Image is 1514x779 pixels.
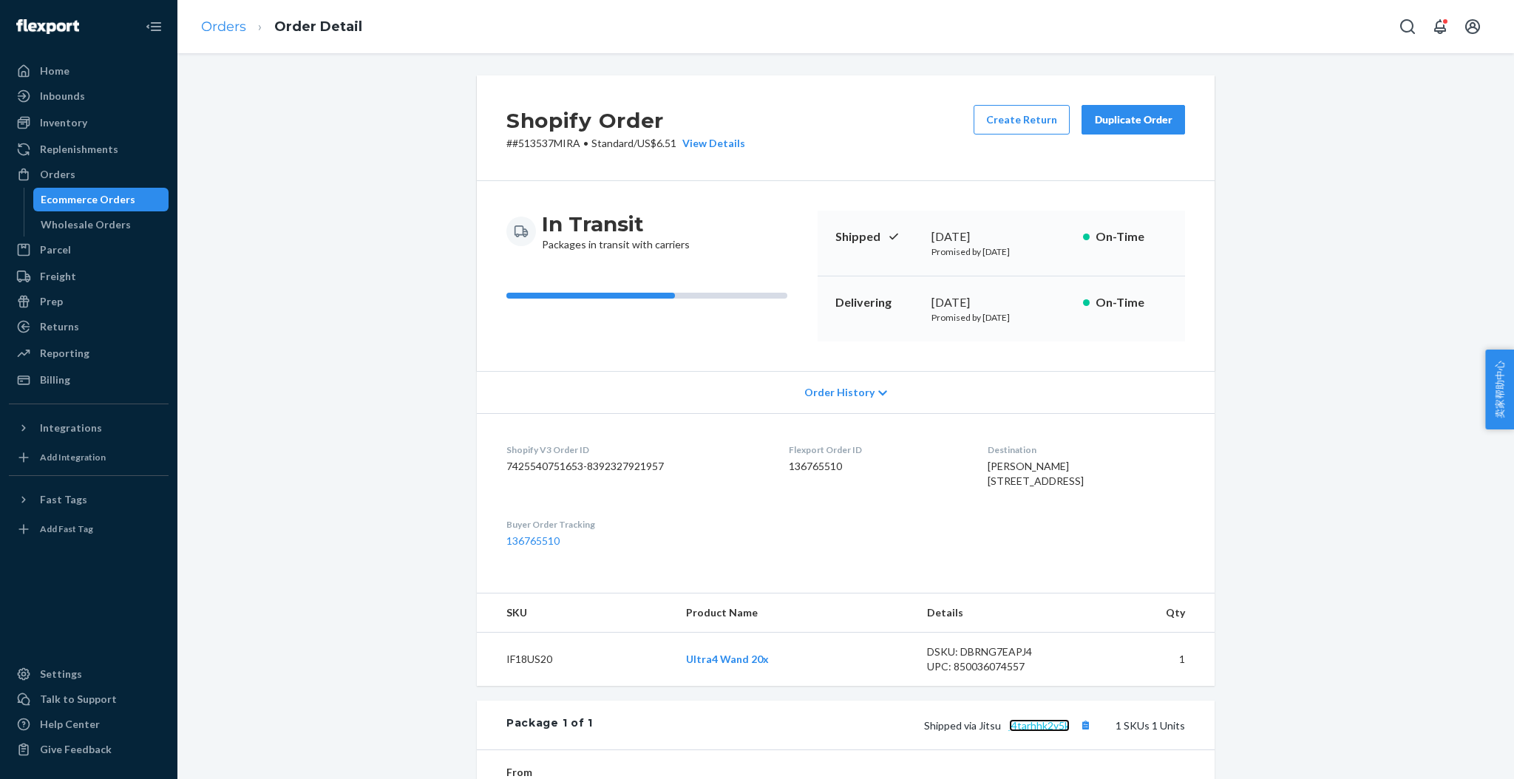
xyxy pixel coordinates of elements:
[1077,633,1215,687] td: 1
[506,459,765,474] dd: 7425540751653-8392327921957
[9,315,169,339] a: Returns
[674,593,915,633] th: Product Name
[16,19,79,34] img: Flexport logo
[506,715,593,735] div: Package 1 of 1
[274,18,362,35] a: Order Detail
[9,290,169,313] a: Prep
[1458,12,1487,41] button: Open account menu
[40,667,82,681] div: Settings
[40,346,89,361] div: Reporting
[9,238,169,262] a: Parcel
[9,416,169,440] button: Integrations
[591,137,634,149] span: Standard
[583,137,588,149] span: •
[9,687,169,711] a: Talk to Support
[40,167,75,182] div: Orders
[9,59,169,83] a: Home
[1485,350,1514,429] button: 卖家帮助中心
[988,460,1084,487] span: [PERSON_NAME] [STREET_ADDRESS]
[506,518,765,531] dt: Buyer Order Tracking
[40,89,85,103] div: Inbounds
[1393,12,1422,41] button: Open Search Box
[477,633,674,687] td: IF18US20
[9,137,169,161] a: Replenishments
[1009,719,1070,732] a: j4tarhhk2y5k
[1096,228,1167,245] p: On-Time
[40,692,117,707] div: Talk to Support
[40,492,87,507] div: Fast Tags
[40,242,71,257] div: Parcel
[988,443,1185,456] dt: Destination
[789,443,963,456] dt: Flexport Order ID
[506,534,560,547] a: 136765510
[189,5,374,49] ol: breadcrumbs
[40,523,93,535] div: Add Fast Tag
[924,719,1095,732] span: Shipped via Jitsu
[1076,715,1095,735] button: Copy tracking number
[593,715,1185,735] div: 1 SKUs 1 Units
[40,742,112,757] div: Give Feedback
[9,488,169,511] button: Fast Tags
[927,659,1066,674] div: UPC: 850036074557
[1094,112,1172,127] div: Duplicate Order
[1077,593,1215,633] th: Qty
[9,517,169,541] a: Add Fast Tag
[9,265,169,288] a: Freight
[139,12,169,41] button: Close Navigation
[1425,12,1455,41] button: Open notifications
[40,115,87,130] div: Inventory
[9,341,169,365] a: Reporting
[477,593,674,633] th: SKU
[506,443,765,456] dt: Shopify V3 Order ID
[40,142,118,157] div: Replenishments
[40,373,70,387] div: Billing
[506,105,745,136] h2: Shopify Order
[9,446,169,469] a: Add Integration
[40,294,63,309] div: Prep
[9,368,169,392] a: Billing
[9,662,169,686] a: Settings
[835,294,920,311] p: Delivering
[9,712,169,736] a: Help Center
[9,738,169,761] button: Give Feedback
[927,644,1066,659] div: DSKU: DBRNG7EAPJ4
[931,311,1071,324] p: Promised by [DATE]
[931,228,1071,245] div: [DATE]
[40,421,102,435] div: Integrations
[1096,294,1167,311] p: On-Time
[915,593,1078,633] th: Details
[33,213,169,237] a: Wholesale Orders
[201,18,246,35] a: Orders
[686,653,769,665] a: Ultra4 Wand 20x
[41,192,135,207] div: Ecommerce Orders
[804,385,875,400] span: Order History
[40,319,79,334] div: Returns
[40,717,100,732] div: Help Center
[40,64,69,78] div: Home
[542,211,690,252] div: Packages in transit with carriers
[1082,105,1185,135] button: Duplicate Order
[676,136,745,151] button: View Details
[506,136,745,151] p: # #513537MIRA / US$6.51
[9,111,169,135] a: Inventory
[835,228,920,245] p: Shipped
[789,459,963,474] dd: 136765510
[9,84,169,108] a: Inbounds
[9,163,169,186] a: Orders
[40,451,106,463] div: Add Integration
[974,105,1070,135] button: Create Return
[33,188,169,211] a: Ecommerce Orders
[41,217,131,232] div: Wholesale Orders
[40,269,76,284] div: Freight
[931,245,1071,258] p: Promised by [DATE]
[542,211,690,237] h3: In Transit
[931,294,1071,311] div: [DATE]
